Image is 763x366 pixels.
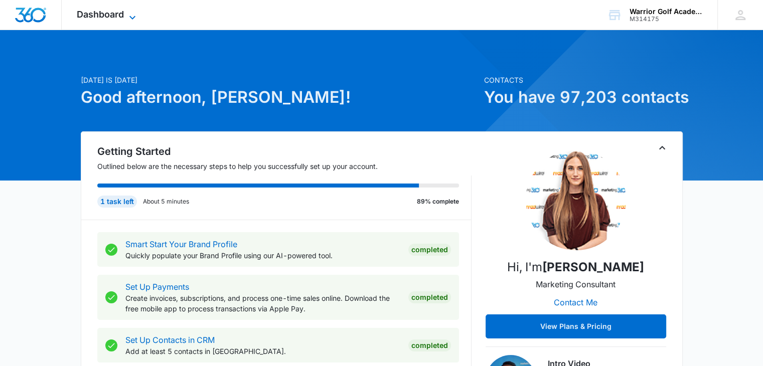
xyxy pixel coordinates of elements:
p: About 5 minutes [143,197,189,206]
p: Marketing Consultant [536,278,616,290]
div: account id [630,16,703,23]
p: 89% complete [417,197,459,206]
h2: Getting Started [97,144,472,159]
p: Quickly populate your Brand Profile using our AI-powered tool. [125,250,400,261]
p: Contacts [484,75,683,85]
a: Smart Start Your Brand Profile [125,239,237,249]
p: Hi, I'm [507,258,644,276]
span: Dashboard [77,9,124,20]
p: Add at least 5 contacts in [GEOGRAPHIC_DATA]. [125,346,400,356]
button: Contact Me [544,290,607,314]
div: Completed [408,339,451,351]
h1: Good afternoon, [PERSON_NAME]! [81,85,478,109]
img: emilee egan [526,150,626,250]
p: [DATE] is [DATE] [81,75,478,85]
a: Set Up Contacts in CRM [125,335,215,345]
div: 1 task left [97,196,137,208]
p: Outlined below are the necessary steps to help you successfully set up your account. [97,161,472,171]
button: Toggle Collapse [656,142,668,154]
div: account name [630,8,703,16]
a: Set Up Payments [125,282,189,292]
strong: [PERSON_NAME] [542,260,644,274]
h1: You have 97,203 contacts [484,85,683,109]
p: Create invoices, subscriptions, and process one-time sales online. Download the free mobile app t... [125,293,400,314]
div: Completed [408,291,451,303]
div: Completed [408,244,451,256]
button: View Plans & Pricing [486,314,666,338]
